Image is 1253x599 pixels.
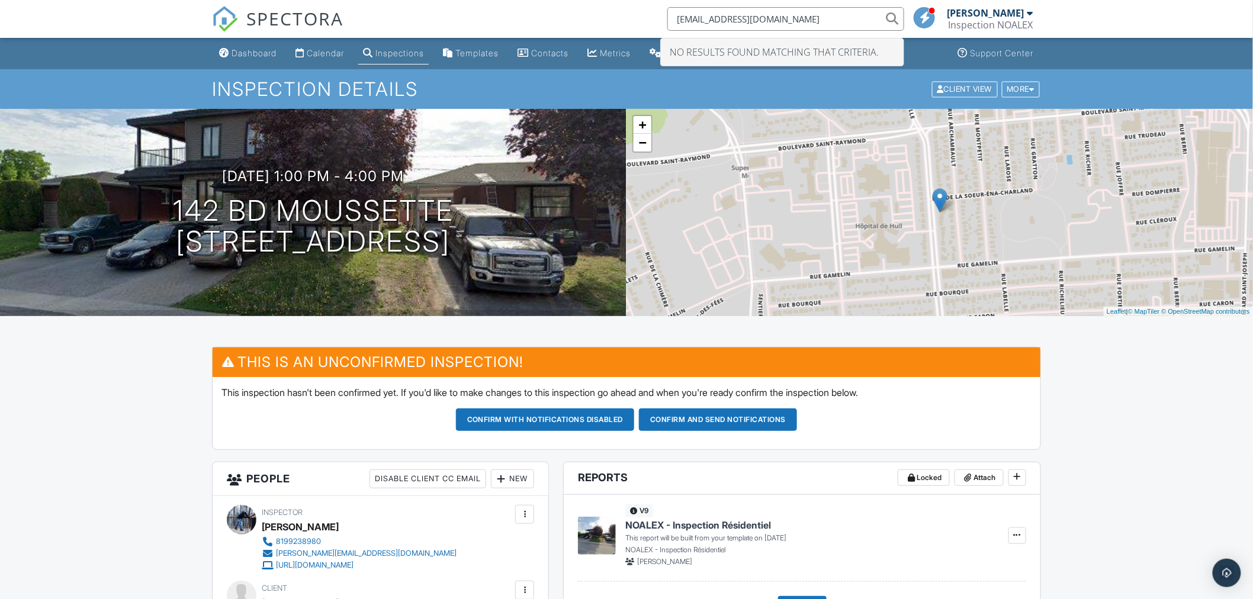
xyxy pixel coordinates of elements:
[223,168,404,184] h3: [DATE] 1:00 pm - 4:00 pm
[358,43,429,65] a: Inspections
[213,462,548,496] h3: People
[639,408,797,431] button: Confirm and send notifications
[276,537,321,546] div: 8199238980
[212,16,343,41] a: SPECTORA
[213,347,1040,376] h3: This is an Unconfirmed Inspection!
[1128,308,1160,315] a: © MapTiler
[531,48,568,58] div: Contacts
[1162,308,1250,315] a: © OpenStreetMap contributors
[375,48,424,58] div: Inspections
[455,48,499,58] div: Templates
[932,81,998,97] div: Client View
[262,559,457,571] a: [URL][DOMAIN_NAME]
[221,386,1032,399] p: This inspection hasn't been confirmed yet. If you'd like to make changes to this inspection go ah...
[262,508,303,517] span: Inspector
[1213,559,1241,587] div: Open Intercom Messenger
[949,19,1033,31] div: Inspection NOALEX
[583,43,635,65] a: Metrics
[212,6,238,32] img: The Best Home Inspection Software - Spectora
[214,43,281,65] a: Dashboard
[1104,307,1253,317] div: |
[291,43,349,65] a: Calendar
[246,6,343,31] span: SPECTORA
[232,48,277,58] div: Dashboard
[931,84,1001,93] a: Client View
[438,43,503,65] a: Templates
[262,536,457,548] a: 8199238980
[971,48,1034,58] div: Support Center
[262,584,287,592] span: Client
[947,7,1024,19] div: [PERSON_NAME]
[661,38,904,66] div: No results found matching that criteria.
[953,43,1039,65] a: Support Center
[634,134,651,152] a: Zoom out
[173,195,454,258] h1: 142 Bd Moussette [STREET_ADDRESS]
[276,549,457,558] div: [PERSON_NAME][EMAIL_ADDRESS][DOMAIN_NAME]
[276,561,354,570] div: [URL][DOMAIN_NAME]
[212,79,1041,99] h1: Inspection Details
[645,43,722,65] a: Automations (Basic)
[456,408,635,431] button: Confirm with notifications disabled
[513,43,573,65] a: Contacts
[600,48,631,58] div: Metrics
[307,48,344,58] div: Calendar
[491,469,534,488] div: New
[634,116,651,134] a: Zoom in
[262,548,457,559] a: [PERSON_NAME][EMAIL_ADDRESS][DOMAIN_NAME]
[1107,308,1126,315] a: Leaflet
[1002,81,1040,97] div: More
[370,469,486,488] div: Disable Client CC Email
[262,518,339,536] div: [PERSON_NAME]
[667,7,904,31] input: Search everything...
